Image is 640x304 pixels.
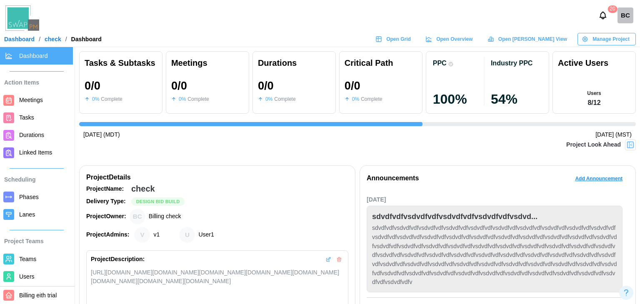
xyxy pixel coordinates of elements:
[19,194,39,200] span: Phases
[577,33,636,45] button: Manage Project
[569,172,629,185] button: Add Announcement
[65,36,67,42] div: /
[86,231,129,238] strong: Project Admins:
[483,33,573,45] a: Open [PERSON_NAME] View
[595,130,632,140] div: [DATE] (MST)
[433,92,484,106] div: 100 %
[498,33,567,45] span: Open [PERSON_NAME] View
[19,149,52,156] span: Linked Items
[187,95,209,103] div: Complete
[86,197,128,206] div: Delivery Type:
[367,173,419,184] div: Announcements
[5,5,39,31] img: Swap PM Logo
[575,173,622,184] span: Add Announcement
[19,97,43,103] span: Meetings
[85,57,157,70] div: Tasks & Subtasks
[274,95,295,103] div: Complete
[179,227,195,243] div: User1
[436,33,472,45] span: Open Overview
[19,292,57,299] span: Billing eith trial
[86,213,126,219] strong: Project Owner:
[617,7,633,23] div: BC
[171,80,187,92] div: 0 / 0
[19,114,34,121] span: Tasks
[153,230,160,239] div: v1
[566,140,621,150] div: Project Look Ahead
[19,132,44,138] span: Durations
[372,224,617,287] div: sdvdfvdfvsdvdfvdfvsdvdfvdfvsdvdfvdfvsdvdfvdfvsdvdfvdfvsdvdfvdfvsdvdfvdfvsdvdfvdfvsdvdfvdfvsdvdfvd...
[592,33,630,45] span: Manage Project
[433,59,447,67] div: PPC
[86,184,128,194] div: Project Name:
[265,95,272,103] div: 0 %
[91,268,344,286] div: [URL][DOMAIN_NAME][DOMAIN_NAME][DOMAIN_NAME][DOMAIN_NAME][DOMAIN_NAME][DOMAIN_NAME][DOMAIN_NAME][...
[71,36,102,42] div: Dashboard
[45,36,61,42] a: check
[258,57,330,70] div: Durations
[596,8,610,22] button: Notifications
[86,172,348,183] div: Project Details
[372,211,537,223] div: sdvdfvdfvsdvdfvdfvsdvdfvdfvsdvdfvdfvsdvd...
[85,80,100,92] div: 0 / 0
[258,80,274,92] div: 0 / 0
[101,95,122,103] div: Complete
[4,36,35,42] a: Dashboard
[136,198,180,205] span: Design Bid Build
[626,141,635,149] img: Project Look Ahead Button
[607,5,617,13] div: 20
[171,57,244,70] div: Meetings
[198,230,214,239] div: User1
[149,212,181,221] div: Billing check
[83,130,120,140] div: [DATE] (MDT)
[352,95,359,103] div: 0 %
[91,255,145,264] div: Project Description:
[131,182,155,195] div: check
[19,256,36,262] span: Teams
[386,33,411,45] span: Open Grid
[179,95,186,103] div: 0 %
[130,209,145,224] div: Billing check
[134,227,150,243] div: v1
[92,95,99,103] div: 0 %
[371,33,417,45] a: Open Grid
[19,273,35,280] span: Users
[19,52,48,59] span: Dashboard
[39,36,40,42] div: /
[367,195,622,204] div: [DATE]
[558,57,608,70] div: Active Users
[491,59,532,67] div: Industry PPC
[345,57,417,70] div: Critical Path
[19,211,35,218] span: Lanes
[421,33,479,45] a: Open Overview
[617,7,633,23] a: Billing check
[491,92,542,106] div: 54 %
[345,80,360,92] div: 0 / 0
[361,95,382,103] div: Complete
